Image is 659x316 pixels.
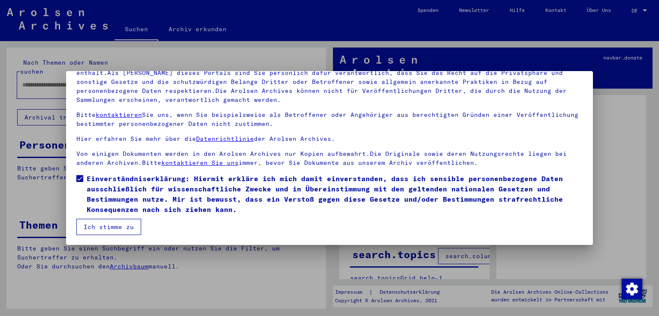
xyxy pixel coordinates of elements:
a: kontaktieren [96,111,142,119]
img: Zustimmung ändern [622,279,642,299]
a: Datenrichtlinie [196,135,254,143]
span: Einverständniserklärung: Hiermit erkläre ich mich damit einverstanden, dass ich sensible personen... [87,173,583,215]
a: kontaktieren Sie uns [161,159,239,167]
p: Hier erfahren Sie mehr über die der Arolsen Archives. [76,134,583,143]
button: Ich stimme zu [76,219,141,235]
p: Von einigen Dokumenten werden in den Arolsen Archives nur Kopien aufbewahrt.Die Originale sowie d... [76,149,583,167]
p: Bitte beachten Sie, dass dieses Portal über NS - Verfolgte sensible Daten zu identifizierten oder... [76,60,583,104]
p: Bitte Sie uns, wenn Sie beispielsweise als Betroffener oder Angehöriger aus berechtigten Gründen ... [76,110,583,128]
